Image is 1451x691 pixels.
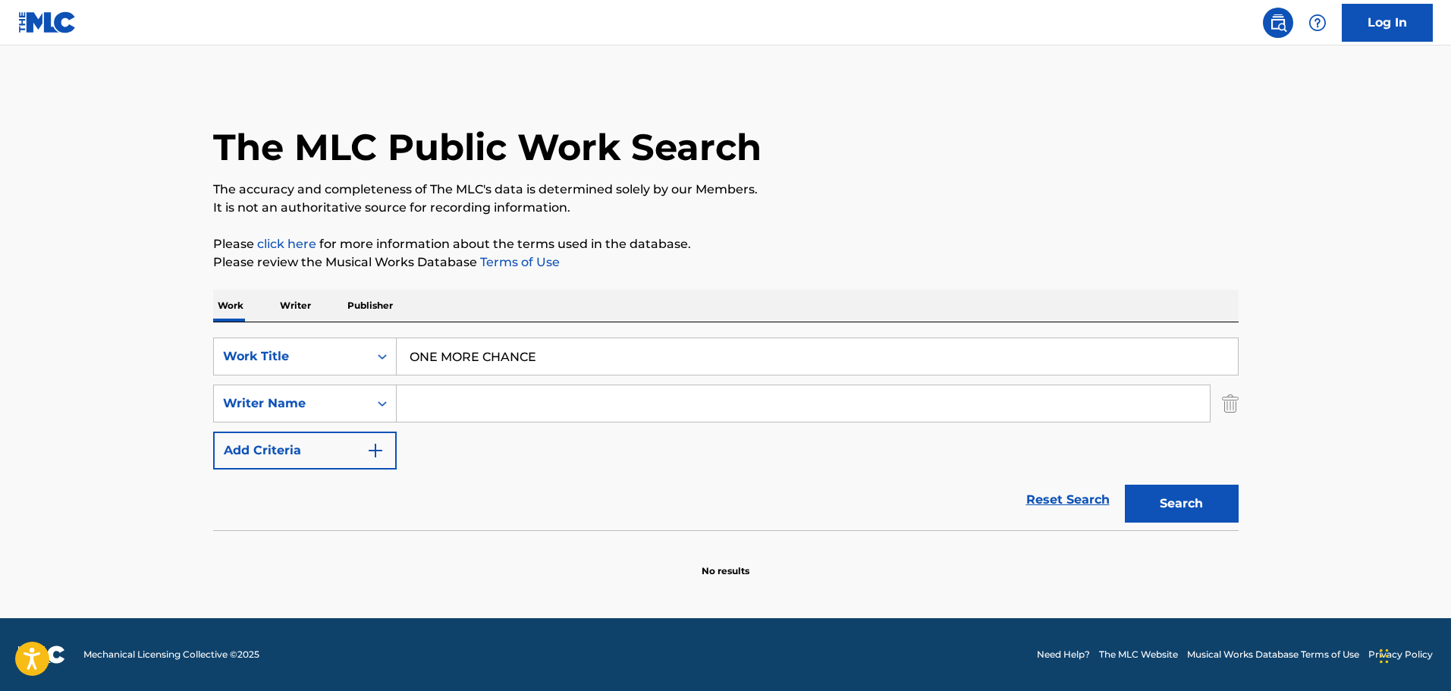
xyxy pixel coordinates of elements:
p: Writer [275,290,316,322]
form: Search Form [213,338,1239,530]
div: Work Title [223,347,360,366]
div: Help [1302,8,1333,38]
img: MLC Logo [18,11,77,33]
p: Work [213,290,248,322]
div: Writer Name [223,394,360,413]
a: Public Search [1263,8,1293,38]
a: click here [257,237,316,251]
img: logo [18,645,65,664]
a: The MLC Website [1099,648,1178,661]
a: Privacy Policy [1368,648,1433,661]
p: Publisher [343,290,397,322]
p: Please review the Musical Works Database [213,253,1239,272]
p: It is not an authoritative source for recording information. [213,199,1239,217]
p: No results [702,546,749,578]
img: Delete Criterion [1222,385,1239,422]
button: Search [1125,485,1239,523]
iframe: Chat Widget [1375,618,1451,691]
img: help [1308,14,1327,32]
a: Log In [1342,4,1433,42]
p: The accuracy and completeness of The MLC's data is determined solely by our Members. [213,181,1239,199]
h1: The MLC Public Work Search [213,124,762,170]
button: Add Criteria [213,432,397,470]
div: Drag [1380,633,1389,679]
a: Musical Works Database Terms of Use [1187,648,1359,661]
span: Mechanical Licensing Collective © 2025 [83,648,259,661]
img: search [1269,14,1287,32]
a: Need Help? [1037,648,1090,661]
a: Reset Search [1019,483,1117,517]
p: Please for more information about the terms used in the database. [213,235,1239,253]
img: 9d2ae6d4665cec9f34b9.svg [366,441,385,460]
a: Terms of Use [477,255,560,269]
